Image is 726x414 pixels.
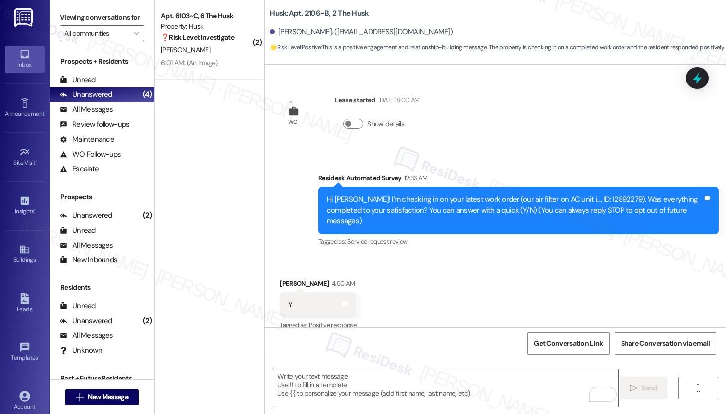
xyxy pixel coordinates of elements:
span: Send [641,383,657,393]
div: All Messages [60,331,113,341]
button: Send [620,377,668,399]
div: [PERSON_NAME] [280,278,356,292]
i:  [630,384,637,392]
i:  [134,29,139,37]
div: Unread [60,75,96,85]
span: • [34,206,36,213]
a: Inbox [5,46,45,73]
span: Share Conversation via email [621,338,710,349]
a: Buildings [5,241,45,268]
div: Unread [60,301,96,311]
strong: 🌟 Risk Level: Positive [270,43,321,51]
label: Show details [367,119,404,129]
input: All communities [64,25,128,41]
a: Templates • [5,339,45,366]
div: Apt. 6103~C, 6 The Husk [161,11,253,21]
div: New Inbounds [60,255,117,265]
span: Get Conversation Link [534,338,603,349]
div: Residents [50,282,154,293]
div: (2) [140,208,155,223]
span: [PERSON_NAME] [161,45,210,54]
div: All Messages [60,104,113,115]
div: Y [288,300,292,310]
button: Get Conversation Link [527,332,609,355]
div: Property: Husk [161,21,253,32]
span: • [36,158,37,165]
b: Husk: Apt. 2106~B, 2 The Husk [270,8,369,19]
div: Escalate [60,164,99,174]
div: Unknown [60,345,102,356]
span: • [38,353,40,360]
a: Site Visit • [5,144,45,170]
div: 4:50 AM [329,278,355,289]
div: Unanswered [60,316,112,326]
div: Prospects + Residents [50,56,154,67]
span: Positive response [309,321,356,329]
div: 12:33 AM [402,173,428,183]
div: Unanswered [60,210,112,221]
div: [DATE] 8:00 AM [376,95,420,105]
div: Tagged as: [318,234,719,248]
div: Unanswered [60,89,112,100]
label: Viewing conversations for [60,10,144,25]
div: (2) [140,313,155,329]
div: Unread [60,225,96,236]
div: [PERSON_NAME]. ([EMAIL_ADDRESS][DOMAIN_NAME]) [270,27,453,37]
span: • [44,109,46,116]
div: WO Follow-ups [60,149,121,160]
div: Hi [PERSON_NAME]! I'm checking in on your latest work order (our air filter on AC unit i..., ID: ... [327,194,703,226]
span: : This is a positive engagement and relationship-building message. The property is checking in on... [270,42,724,53]
i:  [694,384,702,392]
span: New Message [88,392,128,402]
div: Prospects [50,192,154,202]
a: Leads [5,290,45,317]
div: Residesk Automated Survey [318,173,719,187]
span: Service request review [347,237,408,246]
textarea: To enrich screen reader interactions, please activate Accessibility in Grammarly extension settings [273,369,618,407]
div: Lease started [335,95,419,109]
button: Share Conversation via email [615,332,716,355]
div: All Messages [60,240,113,250]
div: 6:01 AM: (An Image) [161,58,218,67]
div: Tagged as: [280,318,356,332]
i:  [76,393,83,401]
strong: ❓ Risk Level: Investigate [161,33,234,42]
div: Maintenance [60,134,114,145]
button: New Message [65,389,139,405]
div: Review follow-ups [60,119,129,130]
div: (4) [140,87,155,102]
img: ResiDesk Logo [14,8,35,27]
a: Insights • [5,192,45,219]
div: Past + Future Residents [50,373,154,384]
div: WO [288,117,298,127]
